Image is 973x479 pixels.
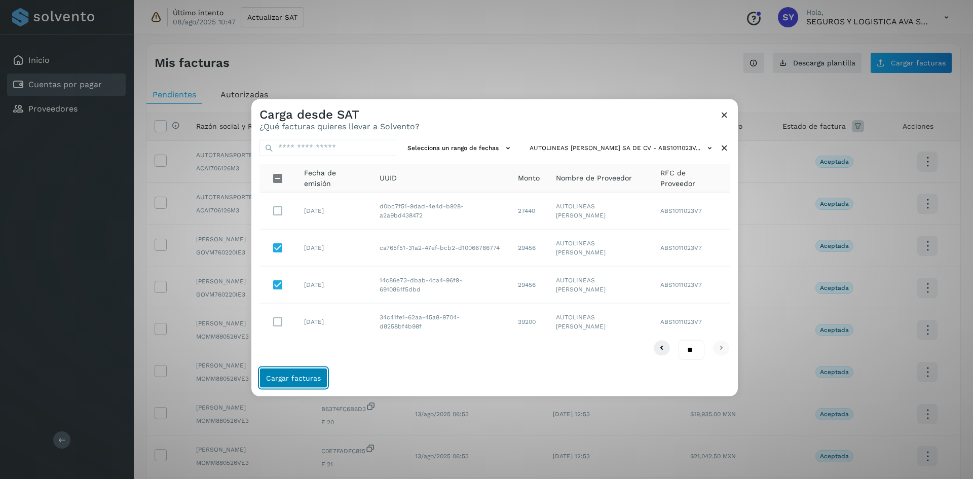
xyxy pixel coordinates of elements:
span: Monto [518,173,540,183]
td: ca765f51-31a2-47ef-bcb2-d10066786774 [371,230,510,267]
td: ABS1011023V7 [652,193,730,230]
button: AUTOLINEAS [PERSON_NAME] SA DE CV - ABS1011023V... [526,139,719,156]
td: [DATE] [296,230,371,267]
td: ABS1011023V7 [652,267,730,304]
td: ABS1011023V7 [652,304,730,340]
td: AUTOLINEAS [PERSON_NAME] [548,267,652,304]
td: AUTOLINEAS [PERSON_NAME] [548,230,652,267]
td: 39200 [510,304,548,340]
td: 29456 [510,230,548,267]
h3: Carga desde SAT [259,107,420,122]
td: 14c86e73-dbab-4ca4-96f9-6910861f5dbd [371,267,510,304]
td: AUTOLINEAS [PERSON_NAME] [548,304,652,340]
p: ¿Qué facturas quieres llevar a Solvento? [259,122,420,131]
td: [DATE] [296,304,371,340]
td: 27440 [510,193,548,230]
button: Selecciona un rango de fechas [403,139,517,156]
span: RFC de Proveedor [660,167,722,189]
td: d0bc7f51-9dad-4e4d-b928-a2a9bd438472 [371,193,510,230]
td: [DATE] [296,193,371,230]
td: [DATE] [296,267,371,304]
td: ABS1011023V7 [652,230,730,267]
span: Fecha de emisión [304,167,363,189]
button: Cargar facturas [259,368,327,388]
td: AUTOLINEAS [PERSON_NAME] [548,193,652,230]
span: UUID [380,173,397,183]
td: 34c41fe1-62aa-45a8-9704-d8258bf4b98f [371,304,510,340]
td: 29456 [510,267,548,304]
span: Nombre de Proveedor [556,173,632,183]
span: Cargar facturas [266,375,321,382]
